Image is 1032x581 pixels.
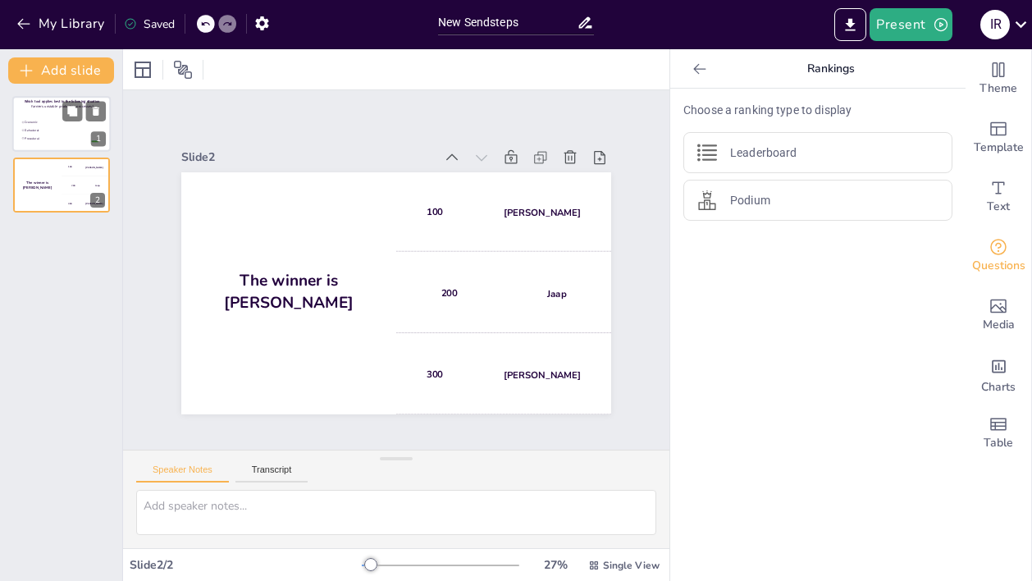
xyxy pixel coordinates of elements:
p: Leaderboard [730,144,797,162]
span: Position [173,60,193,80]
button: Duplicate Slide [62,101,82,121]
button: Add slide [8,57,114,84]
h4: The winner is [PERSON_NAME] [13,180,62,190]
div: Add a table [966,404,1031,463]
button: Export to PowerPoint [834,8,866,41]
span: Behavioral [25,129,97,133]
div: Jaap [95,184,99,187]
div: Add ready made slides [966,108,1031,167]
div: [PERSON_NAME] [504,206,581,219]
div: 100 [396,172,611,251]
span: Questions [972,257,1025,275]
div: 1 [91,132,106,147]
div: 300 [396,335,611,414]
div: [PERSON_NAME] [85,202,103,205]
div: 2 [13,158,110,212]
div: Slide 2 [181,149,434,165]
span: Table [984,434,1013,452]
p: Choose a ranking type to display [683,102,952,119]
span: Media [983,316,1015,334]
div: I R [980,10,1010,39]
input: Insert title [438,11,577,34]
p: Rankings [713,49,949,89]
div: 1 [12,96,111,152]
button: I R [980,8,1010,41]
img: LEADERBOARD icon [697,143,717,162]
div: 27 % [536,557,575,573]
div: 200 [396,254,611,332]
span: Theme [979,80,1017,98]
span: Economic [25,121,97,125]
div: 200 [62,176,110,194]
span: Template [974,139,1024,157]
p: Farmers unstable production processes? [15,103,109,108]
span: Text [987,198,1010,216]
img: PODIUM icon [697,190,717,210]
button: Delete Slide [86,101,106,121]
span: Charts [981,378,1016,396]
span: Single View [603,559,660,572]
button: My Library [12,11,112,37]
span: Which tool applies best in the following situation [25,99,100,104]
div: 2 [90,193,105,208]
button: Present [870,8,952,41]
p: Podium [730,192,770,209]
span: Procedural [25,136,97,140]
h4: The winner is [PERSON_NAME] [181,270,396,313]
div: 100 [62,158,110,176]
div: Layout [130,57,156,83]
div: [PERSON_NAME] [504,368,581,382]
div: Get real-time input from your audience [966,226,1031,286]
div: Add text boxes [966,167,1031,226]
div: Jaap [547,287,566,300]
div: 300 [62,194,110,213]
div: Change the overall theme [966,49,1031,108]
div: Add charts and graphs [966,345,1031,404]
div: Add images, graphics, shapes or video [966,286,1031,345]
button: Transcript [235,464,308,483]
div: Slide 2 / 2 [130,557,362,573]
div: Saved [124,16,175,32]
button: Speaker Notes [136,464,229,483]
